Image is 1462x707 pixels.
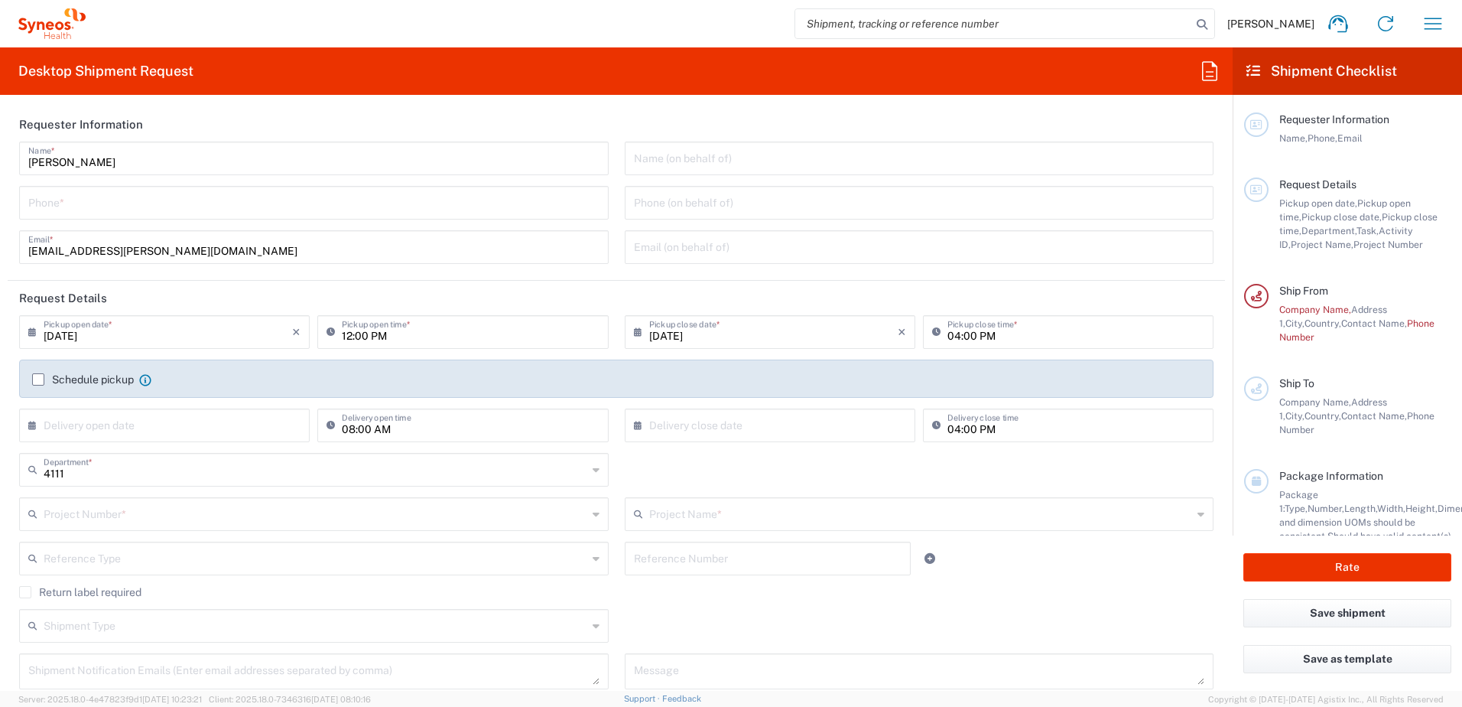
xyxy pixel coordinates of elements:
[18,62,193,80] h2: Desktop Shipment Request
[1246,62,1397,80] h2: Shipment Checklist
[1227,17,1314,31] span: [PERSON_NAME]
[1285,503,1308,514] span: Type,
[1285,318,1304,329] span: City,
[1344,503,1377,514] span: Length,
[1279,489,1318,514] span: Package 1:
[1279,396,1351,408] span: Company Name,
[19,586,141,598] label: Return label required
[1304,410,1341,422] span: Country,
[19,291,107,306] h2: Request Details
[1308,132,1337,144] span: Phone,
[1279,197,1357,209] span: Pickup open date,
[1301,225,1356,236] span: Department,
[1291,239,1353,250] span: Project Name,
[1304,318,1341,329] span: Country,
[1377,503,1405,514] span: Width,
[1243,553,1451,582] button: Rate
[1243,599,1451,627] button: Save shipment
[32,373,134,386] label: Schedule pickup
[1341,318,1407,329] span: Contact Name,
[1279,304,1351,315] span: Company Name,
[311,695,371,704] span: [DATE] 08:10:16
[1279,132,1308,144] span: Name,
[1405,503,1438,514] span: Height,
[1341,410,1407,422] span: Contact Name,
[1337,132,1363,144] span: Email
[209,695,371,704] span: Client: 2025.18.0-7346316
[292,320,301,344] i: ×
[1356,225,1379,236] span: Task,
[624,694,662,703] a: Support
[1308,503,1344,514] span: Number,
[1279,377,1314,389] span: Ship To
[1279,470,1383,482] span: Package Information
[795,9,1191,38] input: Shipment, tracking or reference number
[1353,239,1423,250] span: Project Number
[1279,113,1389,125] span: Requester Information
[1279,178,1356,191] span: Request Details
[898,320,906,344] i: ×
[142,695,202,704] span: [DATE] 10:23:21
[1243,645,1451,673] button: Save as template
[1279,285,1328,297] span: Ship From
[1208,692,1444,706] span: Copyright © [DATE]-[DATE] Agistix Inc., All Rights Reserved
[662,694,701,703] a: Feedback
[19,117,143,132] h2: Requester Information
[18,695,202,704] span: Server: 2025.18.0-4e47823f9d1
[1301,211,1382,223] span: Pickup close date,
[1327,530,1451,542] span: Should have valid content(s)
[919,548,941,569] a: Add Reference
[1285,410,1304,422] span: City,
